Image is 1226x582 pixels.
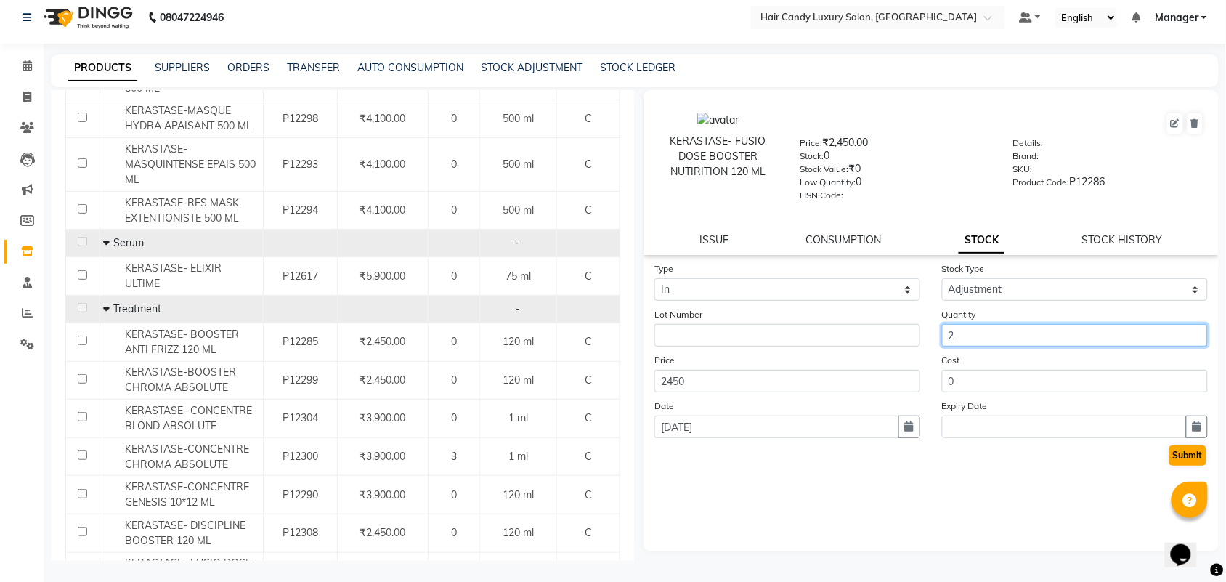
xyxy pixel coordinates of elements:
[68,55,137,81] a: PRODUCTS
[125,196,239,225] span: KERASTASE-RES MASK EXTENTIONISTE 500 ML
[699,233,728,246] a: ISSUE
[481,61,582,74] a: STOCK ADJUSTMENT
[125,404,252,432] span: KERASTASE- CONCENTRE BLOND ABSOLUTE
[451,203,457,217] span: 0
[283,203,318,217] span: P12294
[585,488,592,501] span: C
[800,176,856,189] label: Low Quantity:
[508,411,528,424] span: 1 ml
[942,400,988,413] label: Expiry Date
[503,373,534,387] span: 120 ml
[585,335,592,348] span: C
[451,270,457,283] span: 0
[800,148,991,169] div: 0
[503,112,534,125] span: 500 ml
[600,61,675,74] a: STOCK LEDGER
[508,450,528,463] span: 1 ml
[283,270,318,283] span: P12617
[800,163,849,176] label: Stock Value:
[360,112,405,125] span: ₹4,100.00
[113,236,144,249] span: Serum
[503,488,534,501] span: 120 ml
[516,236,521,249] span: -
[360,526,405,539] span: ₹2,450.00
[800,150,824,163] label: Stock:
[357,61,463,74] a: AUTO CONSUMPTION
[654,354,675,367] label: Price
[451,488,457,501] span: 0
[451,335,457,348] span: 0
[1165,524,1211,567] iframe: chat widget
[360,335,405,348] span: ₹2,450.00
[654,400,674,413] label: Date
[451,112,457,125] span: 0
[125,104,252,132] span: KERASTASE-MASQUE HYDRA APAISANT 500 ML
[1155,10,1198,25] span: Manager
[942,308,976,321] label: Quantity
[125,66,251,94] span: KERASTASE-MASKERTINE 500 ML
[451,373,457,387] span: 0
[800,174,991,195] div: 0
[503,526,534,539] span: 120 ml
[1082,233,1163,246] a: STOCK HISTORY
[585,526,592,539] span: C
[283,335,318,348] span: P12285
[1169,445,1206,466] button: Submit
[585,411,592,424] span: C
[360,203,405,217] span: ₹4,100.00
[125,442,249,471] span: KERASTASE-CONCENTRE CHROMA ABSOLUTE
[125,519,245,547] span: KERASTASE- DISCIPLINE BOOSTER 120 ML
[125,328,239,356] span: KERASTASE- BOOSTER ANTI FRIZZ 120 ML
[506,270,531,283] span: 75 ml
[800,137,823,150] label: Price:
[155,61,210,74] a: SUPPLIERS
[585,158,592,171] span: C
[103,302,113,315] span: Collapse Row
[1013,163,1033,176] label: SKU:
[360,450,405,463] span: ₹3,900.00
[800,189,844,202] label: HSN Code:
[806,233,882,246] a: CONSUMPTION
[283,526,318,539] span: P12308
[125,365,236,394] span: KERASTASE-BOOSTER CHROMA ABSOLUTE
[360,411,405,424] span: ₹3,900.00
[585,203,592,217] span: C
[451,450,457,463] span: 3
[125,480,249,509] span: KERASTASE-CONCENTRE GENESIS 10*12 ML
[113,302,161,315] span: Treatment
[1013,176,1070,189] label: Product Code:
[942,262,985,275] label: Stock Type
[283,373,318,387] span: P12299
[697,113,739,128] img: avatar
[283,411,318,424] span: P12304
[360,488,405,501] span: ₹3,900.00
[585,270,592,283] span: C
[125,142,256,186] span: KERASTASE- MASQUINTENSE EPAIS 500 ML
[283,450,318,463] span: P12300
[654,308,702,321] label: Lot Number
[451,526,457,539] span: 0
[103,236,113,249] span: Collapse Row
[227,61,269,74] a: ORDERS
[451,411,457,424] span: 0
[585,373,592,387] span: C
[658,134,779,179] div: KERASTASE- FUSIO DOSE BOOSTER NUTIRITION 120 ML
[287,61,340,74] a: TRANSFER
[800,135,991,155] div: ₹2,450.00
[125,262,222,290] span: KERASTASE- ELIXIR ULTIME
[503,158,534,171] span: 500 ml
[1013,174,1204,195] div: P12286
[503,335,534,348] span: 120 ml
[360,270,405,283] span: ₹5,900.00
[942,354,960,367] label: Cost
[503,203,534,217] span: 500 ml
[959,227,1004,254] a: STOCK
[585,450,592,463] span: C
[360,158,405,171] span: ₹4,100.00
[283,488,318,501] span: P12290
[451,158,457,171] span: 0
[1013,150,1039,163] label: Brand:
[654,262,673,275] label: Type
[283,112,318,125] span: P12298
[585,112,592,125] span: C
